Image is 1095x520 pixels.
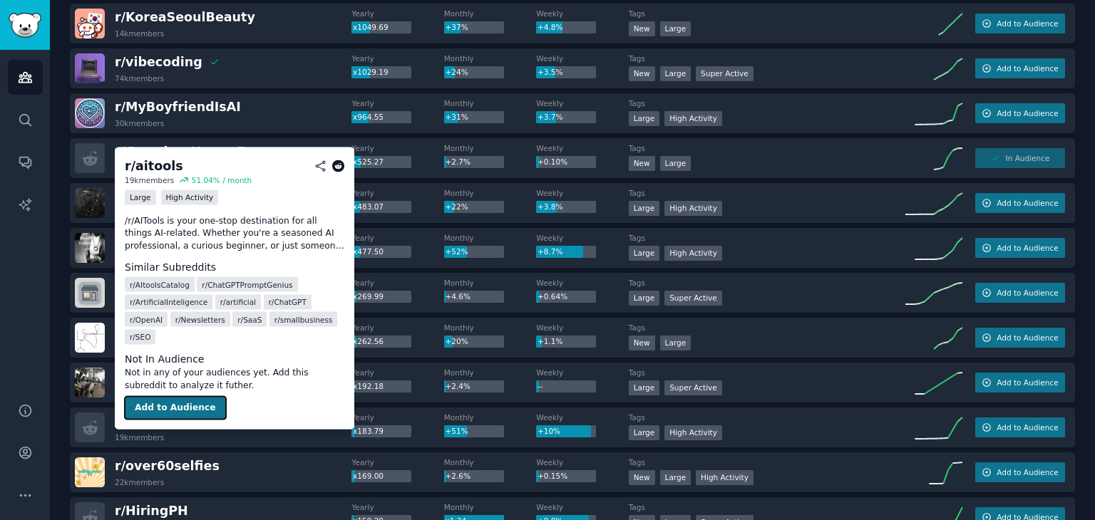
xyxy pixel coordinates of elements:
[538,247,562,256] span: +8.7%
[351,323,443,333] dt: Yearly
[997,198,1058,208] span: Add to Audience
[997,108,1058,118] span: Add to Audience
[629,21,655,36] div: New
[115,73,164,83] div: 74k members
[975,417,1065,437] button: Add to Audience
[629,291,660,306] div: Large
[115,100,241,114] span: r/ MyBoyfriendIsAI
[9,13,41,38] img: GummySearch logo
[664,380,722,395] div: Super Active
[538,427,560,435] span: +10%
[446,202,468,211] span: +22%
[664,111,722,126] div: High Activity
[75,98,105,128] img: MyBoyfriendIsAI
[444,368,536,378] dt: Monthly
[444,412,536,422] dt: Monthly
[538,292,567,301] span: +0.64%
[997,378,1058,388] span: Add to Audience
[75,323,105,353] img: theVibeCoding
[629,143,905,153] dt: Tags
[997,288,1058,298] span: Add to Audience
[125,157,183,175] div: r/ aitools
[629,111,660,126] div: Large
[175,314,225,324] span: r/ Newsletters
[975,14,1065,33] button: Add to Audience
[997,333,1058,343] span: Add to Audience
[997,467,1058,477] span: Add to Audience
[75,188,105,218] img: gothgirlfashion
[351,9,443,19] dt: Yearly
[975,462,1065,482] button: Add to Audience
[536,53,628,63] dt: Weekly
[975,328,1065,348] button: Add to Audience
[444,9,536,19] dt: Monthly
[629,278,905,288] dt: Tags
[538,113,562,121] span: +3.7%
[629,233,905,243] dt: Tags
[975,58,1065,78] button: Add to Audience
[75,53,105,83] img: vibecoding
[997,243,1058,253] span: Add to Audience
[536,368,628,378] dt: Weekly
[353,472,384,480] span: x169.00
[997,63,1058,73] span: Add to Audience
[538,472,567,480] span: +0.15%
[536,278,628,288] dt: Weekly
[664,425,722,440] div: High Activity
[75,233,105,263] img: RemoteWorkers
[444,457,536,467] dt: Monthly
[446,292,471,301] span: +4.6%
[444,233,536,243] dt: Monthly
[444,278,536,288] dt: Monthly
[538,68,562,76] span: +3.5%
[353,247,384,256] span: x477.50
[629,188,905,198] dt: Tags
[536,502,628,512] dt: Weekly
[538,23,562,31] span: +4.8%
[351,502,443,512] dt: Yearly
[446,247,468,256] span: +52%
[629,9,905,19] dt: Tags
[75,457,105,487] img: over60selfies
[351,53,443,63] dt: Yearly
[125,352,344,367] dt: Not In Audience
[125,259,344,274] dt: Similar Subreddits
[629,336,655,350] div: New
[353,157,384,166] span: x525.27
[629,368,905,378] dt: Tags
[538,382,543,390] span: --
[351,457,443,467] dt: Yearly
[997,422,1058,432] span: Add to Audience
[353,202,384,211] span: x483.07
[161,189,219,204] div: High Activity
[629,412,905,422] dt: Tags
[629,156,655,171] div: New
[115,118,164,128] div: 30k members
[660,21,692,36] div: Large
[237,314,262,324] span: r/ SaaS
[115,10,255,24] span: r/ KoreaSeoulBeauty
[538,202,562,211] span: +3.8%
[446,427,468,435] span: +51%
[446,113,468,121] span: +31%
[125,397,226,420] button: Add to Audience
[696,470,754,485] div: High Activity
[538,337,562,345] span: +1.1%
[125,367,344,392] dd: Not in any of your audiences yet. Add this subreddit to analyze it futher.
[629,201,660,216] div: Large
[353,292,384,301] span: x269.99
[536,457,628,467] dt: Weekly
[444,323,536,333] dt: Monthly
[115,28,164,38] div: 14k members
[629,502,905,512] dt: Tags
[629,66,655,81] div: New
[75,368,105,397] img: Gymhelp
[444,143,536,153] dt: Monthly
[274,314,333,324] span: r/ smallbusiness
[664,291,722,306] div: Super Active
[351,98,443,108] dt: Yearly
[536,412,628,422] dt: Weekly
[664,246,722,261] div: High Activity
[629,246,660,261] div: Large
[75,278,105,308] img: smallbusinessindia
